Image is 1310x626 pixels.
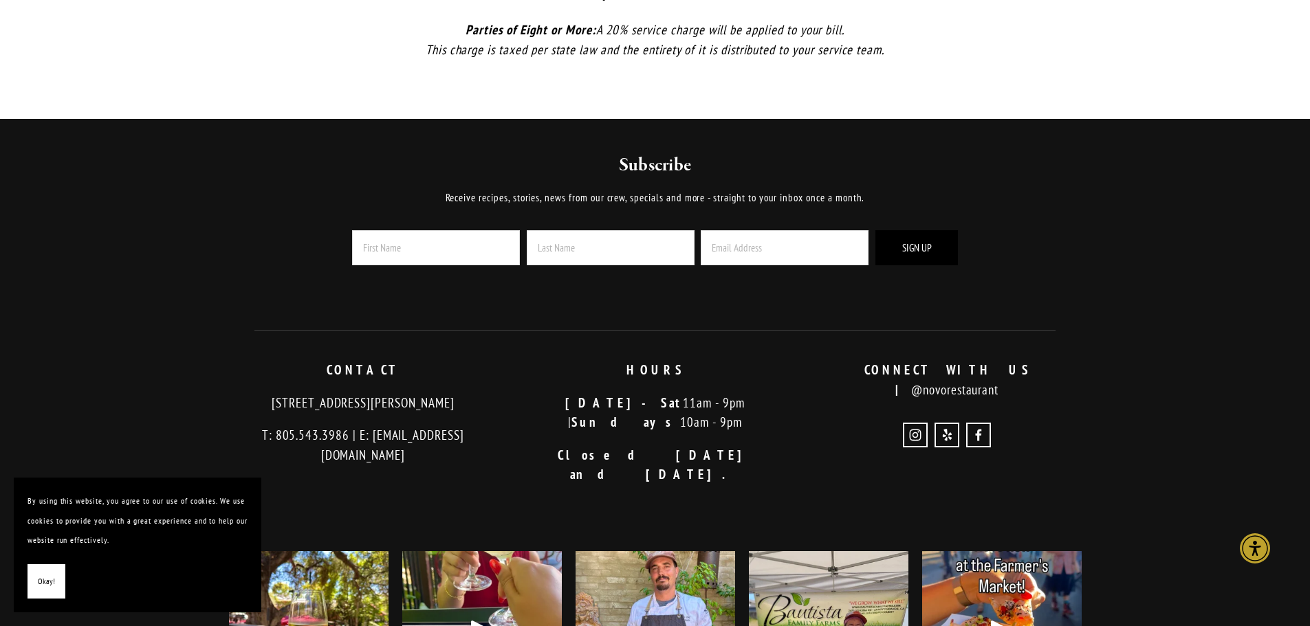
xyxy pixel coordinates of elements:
[466,21,596,38] em: Parties of Eight or More:
[571,414,680,430] strong: Sundays
[701,230,869,265] input: Email Address
[314,190,996,206] p: Receive recipes, stories, news from our crew, specials and more - straight to your inbox once a m...
[352,230,520,265] input: First Name
[521,393,789,432] p: 11am - 9pm | 10am - 9pm
[903,423,928,447] a: Instagram
[14,478,261,612] section: Cookie banner
[864,361,1045,398] strong: CONNECT WITH US |
[229,425,498,465] p: T: 805.543.3986 | E: [EMAIL_ADDRESS][DOMAIN_NAME]
[229,393,498,413] p: [STREET_ADDRESS][PERSON_NAME]
[28,564,65,599] button: Okay!
[38,572,55,592] span: Okay!
[565,394,683,411] strong: [DATE]-Sat
[902,241,932,254] span: Sign Up
[327,361,400,378] strong: CONTACT
[935,423,959,447] a: Yelp
[966,423,991,447] a: Novo Restaurant and Lounge
[1240,533,1270,563] div: Accessibility Menu
[558,447,767,483] strong: Closed [DATE] and [DATE].
[875,230,958,265] button: Sign Up
[28,491,248,550] p: By using this website, you agree to our use of cookies. We use cookies to provide you with a grea...
[314,153,996,178] h2: Subscribe
[426,21,884,58] em: A 20% service charge will be applied to your bill. This charge is taxed per state law and the ent...
[527,230,695,265] input: Last Name
[626,361,684,378] strong: HOURS
[813,360,1082,399] p: @novorestaurant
